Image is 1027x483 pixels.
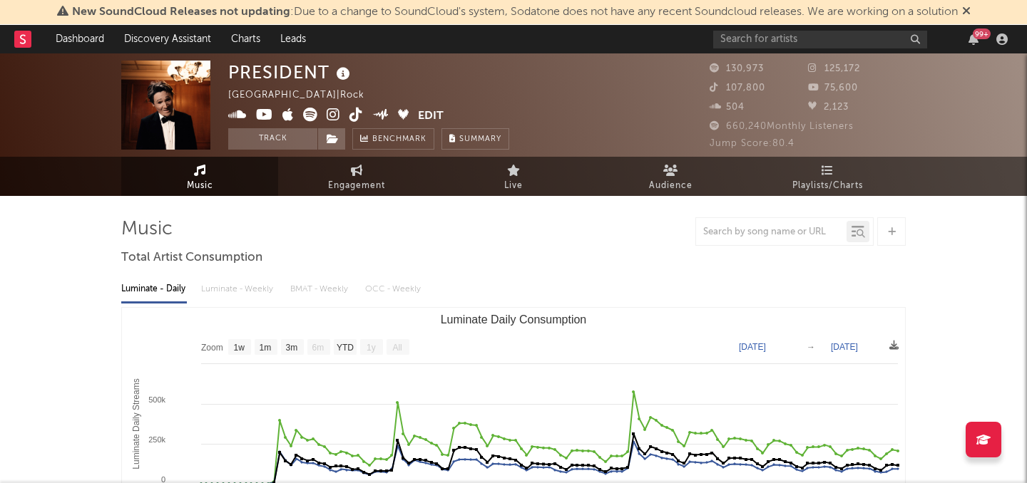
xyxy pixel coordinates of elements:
[696,227,847,238] input: Search by song name or URL
[228,128,317,150] button: Track
[228,87,381,104] div: [GEOGRAPHIC_DATA] | Rock
[441,313,587,326] text: Luminate Daily Consumption
[710,139,794,148] span: Jump Score: 80.4
[46,25,114,53] a: Dashboard
[131,378,141,469] text: Luminate Daily Streams
[260,343,272,353] text: 1m
[710,83,765,93] span: 107,800
[270,25,316,53] a: Leads
[286,343,298,353] text: 3m
[808,103,849,112] span: 2,123
[201,343,223,353] text: Zoom
[504,177,523,194] span: Live
[962,6,971,18] span: Dismiss
[710,103,745,112] span: 504
[710,122,854,131] span: 660,240 Monthly Listeners
[352,128,434,150] a: Benchmark
[72,6,290,18] span: New SoundCloud Releases not updating
[649,177,693,194] span: Audience
[72,6,958,18] span: : Due to a change to SoundCloud's system, Sodatone does not have any recent Soundcloud releases. ...
[973,28,991,39] div: 99 +
[831,342,858,352] text: [DATE]
[121,277,187,301] div: Luminate - Daily
[441,128,509,150] button: Summary
[392,343,402,353] text: All
[372,131,426,148] span: Benchmark
[459,135,501,143] span: Summary
[749,157,906,196] a: Playlists/Charts
[114,25,221,53] a: Discovery Assistant
[710,64,764,73] span: 130,973
[792,177,863,194] span: Playlists/Charts
[121,157,278,196] a: Music
[312,343,325,353] text: 6m
[221,25,270,53] a: Charts
[808,83,858,93] span: 75,600
[739,342,766,352] text: [DATE]
[592,157,749,196] a: Audience
[228,61,354,84] div: PRESIDENT
[418,108,444,125] button: Edit
[278,157,435,196] a: Engagement
[808,64,860,73] span: 125,172
[148,435,165,444] text: 250k
[121,249,262,266] span: Total Artist Consumption
[969,33,979,45] button: 99+
[713,31,927,48] input: Search for artists
[367,343,376,353] text: 1y
[337,343,354,353] text: YTD
[435,157,592,196] a: Live
[807,342,815,352] text: →
[148,395,165,404] text: 500k
[328,177,385,194] span: Engagement
[234,343,245,353] text: 1w
[187,177,213,194] span: Music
